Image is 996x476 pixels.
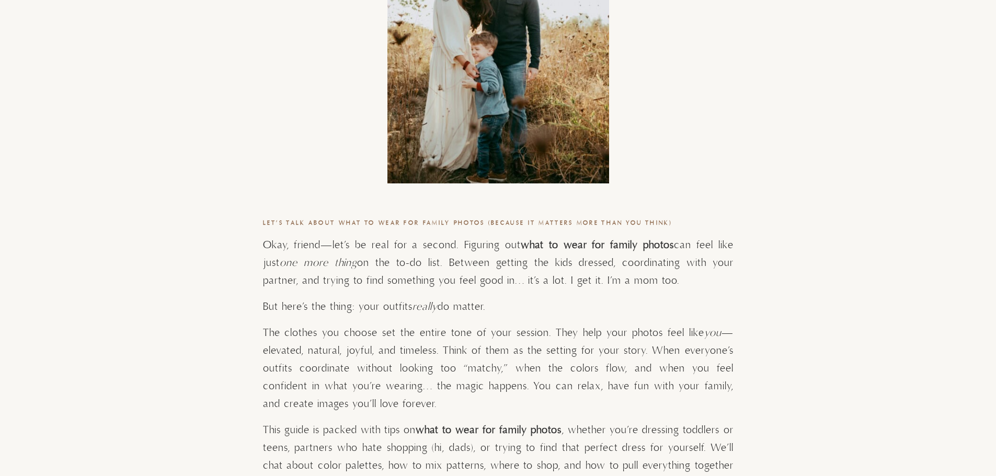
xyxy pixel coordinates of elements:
[263,298,734,316] p: But here’s the thing: your outfits do matter.
[263,237,734,290] p: Okay, friend—let’s be real for a second. Figuring out can feel like just on the to-do list. Betwe...
[416,424,562,437] strong: what to wear for family photos
[263,219,672,227] strong: Let’s Talk About What to Wear for Family Photos (Because It Matters More Than You Think)
[521,239,674,252] strong: what to wear for family photos
[280,257,357,270] em: one more thing
[413,300,438,314] em: really
[704,327,722,340] em: you
[263,324,734,413] p: The clothes you choose set the entire tone of your session. They help your photos feel like —elev...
